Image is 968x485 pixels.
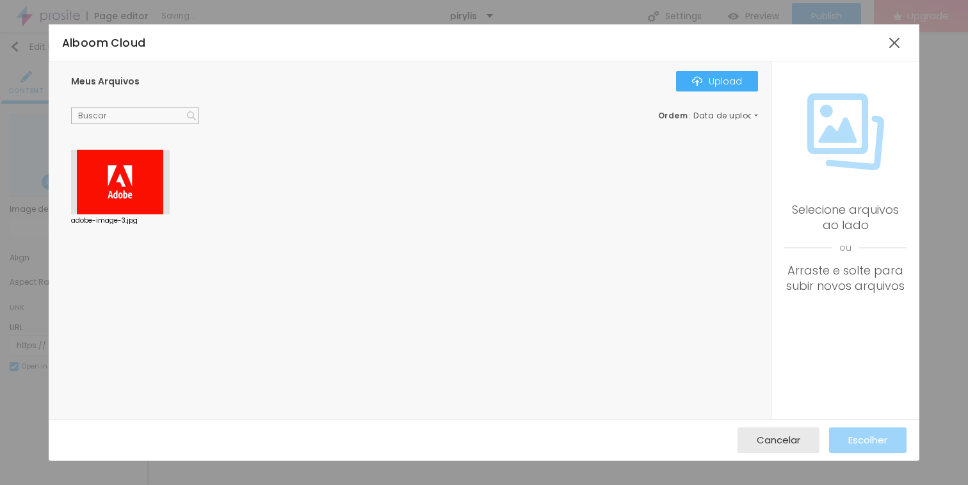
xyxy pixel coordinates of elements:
img: Icone [187,111,196,120]
span: Meus Arquivos [71,75,140,88]
span: Ordem [658,110,688,121]
span: Data de upload [693,112,760,120]
button: Escolher [829,427,907,453]
div: Upload [692,76,742,86]
span: Cancelar [757,434,800,445]
img: Icone [692,76,702,86]
div: : [658,112,758,120]
input: Buscar [71,107,199,124]
div: Selecione arquivos ao lado Arraste e solte para subir novos arquivos [784,202,907,294]
span: Alboom Cloud [62,35,146,51]
img: Icone [807,93,884,170]
span: Escolher [848,434,887,445]
button: Cancelar [738,427,819,453]
span: ou [784,233,907,263]
div: adobe-image-3.jpg [71,218,170,224]
button: IconeUpload [676,71,758,91]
